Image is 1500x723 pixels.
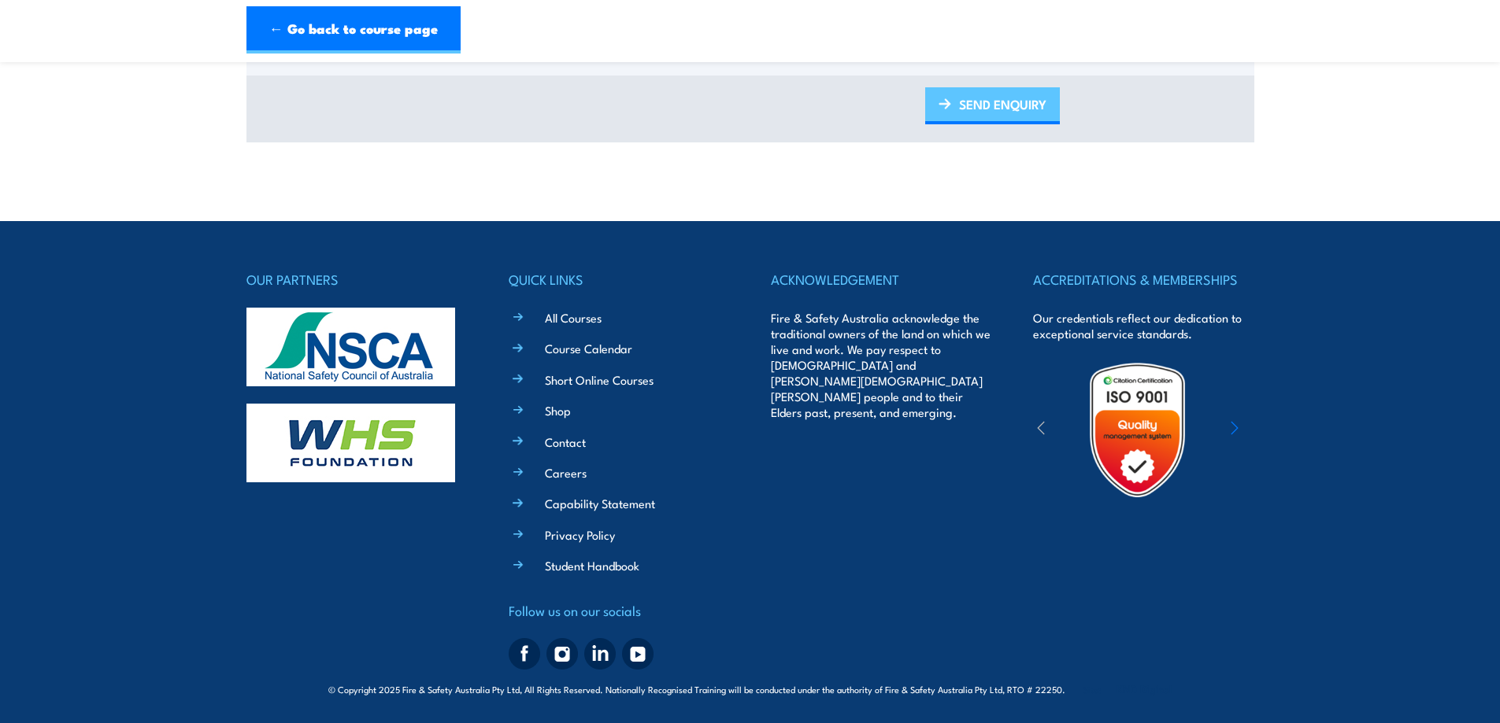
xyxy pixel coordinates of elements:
a: All Courses [545,309,602,326]
h4: ACCREDITATIONS & MEMBERSHIPS [1033,268,1254,290]
h4: ACKNOWLEDGEMENT [771,268,991,290]
a: Capability Statement [545,495,655,511]
a: Contact [545,433,586,450]
a: Student Handbook [545,557,639,574]
a: Privacy Policy [545,526,615,543]
img: Untitled design (19) [1069,361,1206,499]
span: © Copyright 2025 Fire & Safety Australia Pty Ltd, All Rights Reserved. Nationally Recognised Trai... [328,681,1172,696]
a: Careers [545,464,587,481]
a: Short Online Courses [545,371,654,388]
a: ← Go back to course page [246,6,461,53]
span: Site: [1083,683,1172,695]
img: ewpa-logo [1207,403,1344,457]
a: SEND ENQUIRY [925,87,1060,124]
p: Our credentials reflect our dedication to exceptional service standards. [1033,310,1254,341]
h4: OUR PARTNERS [246,268,467,290]
img: whs-logo-footer [246,404,455,482]
a: Course Calendar [545,340,632,356]
h4: Follow us on our socials [509,599,729,622]
h4: QUICK LINKS [509,268,729,290]
a: Shop [545,402,571,419]
a: KND Digital [1117,681,1172,696]
p: Fire & Safety Australia acknowledge the traditional owners of the land on which we live and work.... [771,310,991,420]
img: nsca-logo-footer [246,308,455,386]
